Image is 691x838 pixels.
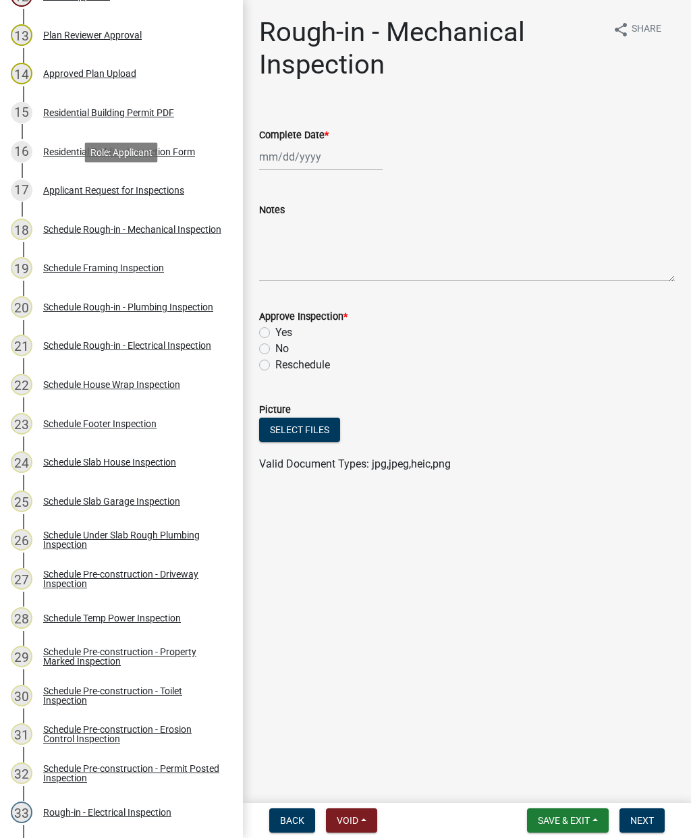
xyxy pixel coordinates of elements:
div: 27 [11,568,32,590]
div: Schedule Pre-construction - Permit Posted Inspection [43,764,221,783]
div: 18 [11,219,32,240]
span: Next [630,815,654,826]
div: Schedule Pre-construction - Erosion Control Inspection [43,725,221,744]
span: Back [280,815,304,826]
div: 15 [11,102,32,123]
div: Schedule Slab House Inspection [43,457,176,467]
h1: Rough-in - Mechanical Inspection [259,16,602,81]
span: Share [632,22,661,38]
div: Schedule Pre-construction - Driveway Inspection [43,569,221,588]
div: Schedule House Wrap Inspection [43,380,180,389]
div: 31 [11,723,32,745]
div: Schedule Rough-in - Mechanical Inspection [43,225,221,234]
div: 30 [11,685,32,706]
label: Approve Inspection [259,312,348,322]
i: share [613,22,629,38]
div: Schedule Slab Garage Inspection [43,497,180,506]
div: 25 [11,491,32,512]
label: Reschedule [275,357,330,373]
div: Role: Applicant [85,142,158,162]
div: 14 [11,63,32,84]
div: 22 [11,374,32,395]
div: Schedule Pre-construction - Property Marked Inspection [43,647,221,666]
label: Yes [275,325,292,341]
button: Save & Exit [527,808,609,833]
div: Schedule Framing Inspection [43,263,164,273]
label: Notes [259,206,285,215]
div: 28 [11,607,32,629]
button: Void [326,808,377,833]
button: shareShare [602,16,672,43]
input: mm/dd/yyyy [259,143,383,171]
span: Save & Exit [538,815,590,826]
div: 21 [11,335,32,356]
div: Rough-in - Electrical Inspection [43,808,171,817]
button: Select files [259,418,340,442]
div: Residential Building Permit PDF [43,108,174,117]
div: 23 [11,413,32,435]
div: Schedule Footer Inspection [43,419,157,428]
div: Schedule Rough-in - Electrical Inspection [43,341,211,350]
div: 29 [11,646,32,667]
div: Approved Plan Upload [43,69,136,78]
div: Residential Building Inspection Form [43,147,195,157]
button: Back [269,808,315,833]
div: 16 [11,141,32,163]
div: Plan Reviewer Approval [43,30,142,40]
label: No [275,341,289,357]
label: Picture [259,406,291,415]
div: 17 [11,179,32,201]
div: 24 [11,451,32,473]
span: Void [337,815,358,826]
div: 32 [11,762,32,784]
div: Applicant Request for Inspections [43,186,184,195]
div: Schedule Rough-in - Plumbing Inspection [43,302,213,312]
div: 33 [11,802,32,823]
button: Next [619,808,665,833]
div: 13 [11,24,32,46]
div: 19 [11,257,32,279]
div: Schedule Under Slab Rough Plumbing Inspection [43,530,221,549]
div: 20 [11,296,32,318]
label: Complete Date [259,131,329,140]
span: Valid Document Types: jpg,jpeg,heic,png [259,457,451,470]
div: Schedule Temp Power Inspection [43,613,181,623]
div: 26 [11,529,32,551]
div: Schedule Pre-construction - Toilet Inspection [43,686,221,705]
